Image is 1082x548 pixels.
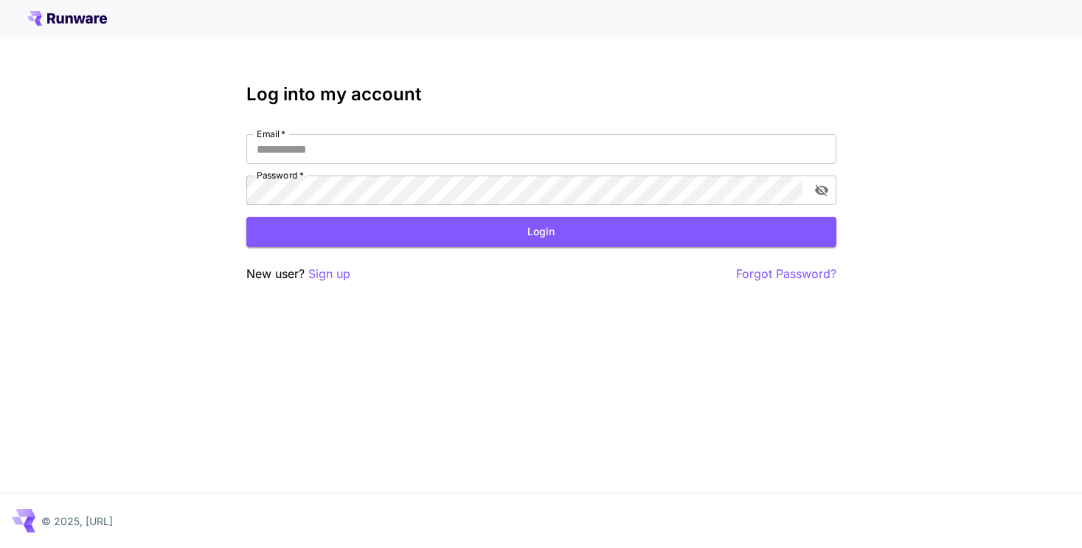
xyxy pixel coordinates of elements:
button: Sign up [308,265,350,283]
h3: Log into my account [246,84,836,105]
label: Password [257,169,304,181]
button: Forgot Password? [736,265,836,283]
p: New user? [246,265,350,283]
button: toggle password visibility [808,177,835,204]
label: Email [257,128,285,140]
button: Login [246,217,836,247]
p: © 2025, [URL] [41,513,113,529]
